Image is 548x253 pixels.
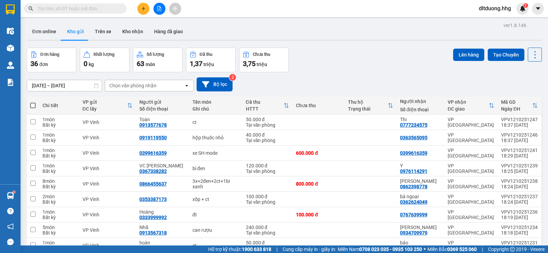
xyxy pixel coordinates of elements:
[283,245,336,253] span: Cung cấp máy in - giấy in:
[83,135,133,140] div: VP Vinh
[400,240,441,245] div: bảo
[501,138,538,143] div: 18:37 [DATE]
[400,99,441,104] div: Người nhận
[89,23,117,40] button: Trên xe
[348,99,388,105] div: Thu hộ
[498,97,541,115] th: Toggle SortBy
[242,97,293,115] th: Toggle SortBy
[447,246,477,252] strong: 0369 525 060
[139,209,186,215] div: Hoàng
[208,245,271,253] span: Hỗ trợ kỹ thuật:
[80,48,129,72] button: Khối lượng0kg
[246,225,289,230] div: 240.000 đ
[532,3,544,15] button: caret-down
[501,240,538,245] div: VPV1210251231
[535,5,541,12] span: caret-down
[448,194,494,205] div: VP [GEOGRAPHIC_DATA]
[523,3,528,8] sup: 1
[448,178,494,189] div: VP [GEOGRAPHIC_DATA]
[488,49,524,61] button: Tạo Chuyến
[229,74,236,81] sup: 2
[139,225,186,230] div: Nhã
[83,150,133,156] div: VP Vinh
[42,163,76,168] div: 1 món
[139,181,167,187] div: 0866455637
[38,5,119,12] input: Tìm tên, số ĐT hoặc mã đơn
[242,246,271,252] strong: 1900 633 818
[400,225,441,230] div: Chú Thanh
[139,122,167,128] div: 0913577678
[137,60,144,68] span: 63
[203,62,214,67] span: triệu
[246,194,289,199] div: 100.000 đ
[139,135,167,140] div: 0919119550
[501,148,538,153] div: VPV1210251241
[139,106,186,112] div: Số điện thoại
[253,52,270,57] div: Chưa thu
[7,223,14,230] span: notification
[42,184,76,189] div: Bất kỳ
[400,150,427,156] div: 0399616359
[84,60,87,68] span: 0
[184,83,189,88] svg: open
[246,138,289,143] div: Tại văn phòng
[448,99,489,105] div: VP nhận
[400,117,441,122] div: Thi
[139,163,186,168] div: VC Phúc Vân
[7,79,14,86] img: solution-icon
[345,97,397,115] th: Toggle SortBy
[83,181,133,187] div: VP Vinh
[448,240,494,251] div: VP [GEOGRAPHIC_DATA]
[501,106,532,112] div: Ngày ĐH
[94,52,114,57] div: Khối lượng
[83,197,133,202] div: VP Vinh
[400,184,427,189] div: 0862398778
[42,132,76,138] div: 1 món
[503,22,526,29] div: ver 1.8.146
[501,194,538,199] div: VPV1210251237
[246,132,289,138] div: 40.000 đ
[192,119,239,125] div: ct
[400,163,441,168] div: Y
[348,106,388,112] div: Trạng thái
[453,49,484,61] button: Lên hàng
[510,247,515,252] span: copyright
[296,181,341,187] div: 800.000 đ
[7,192,14,199] img: warehouse-icon
[42,215,76,220] div: Bất kỳ
[246,240,289,245] div: 50.000 đ
[137,3,149,15] button: plus
[42,138,76,143] div: Bất kỳ
[400,212,427,217] div: 0767639999
[246,99,284,105] div: Đã thu
[296,212,341,217] div: 100.000 đ
[192,243,239,248] div: ct
[139,168,167,174] div: 0367338282
[83,119,133,125] div: VP Vinh
[400,168,427,174] div: 0976114291
[501,178,538,184] div: VPV1210251238
[42,117,76,122] div: 1 món
[139,197,167,202] div: 0353387173
[400,107,441,112] div: Số điện thoại
[501,117,538,122] div: VPV1210251247
[42,194,76,199] div: 2 món
[62,23,89,40] button: Kho gửi
[448,132,494,143] div: VP [GEOGRAPHIC_DATA]
[501,199,538,205] div: 18:24 [DATE]
[89,62,94,67] span: kg
[448,117,494,128] div: VP [GEOGRAPHIC_DATA]
[400,135,427,140] div: 0363565095
[139,215,167,220] div: 0333999992
[42,225,76,230] div: 5 món
[400,245,427,251] div: 0829258535
[7,239,14,245] span: message
[501,122,538,128] div: 18:37 [DATE]
[139,117,186,122] div: Toàn
[83,227,133,233] div: VP Vinh
[139,150,167,156] div: 0399616359
[359,246,422,252] strong: 0708 023 035 - 0935 103 250
[13,191,15,193] sup: 1
[501,132,538,138] div: VPV1210251246
[40,52,59,57] div: Đơn hàng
